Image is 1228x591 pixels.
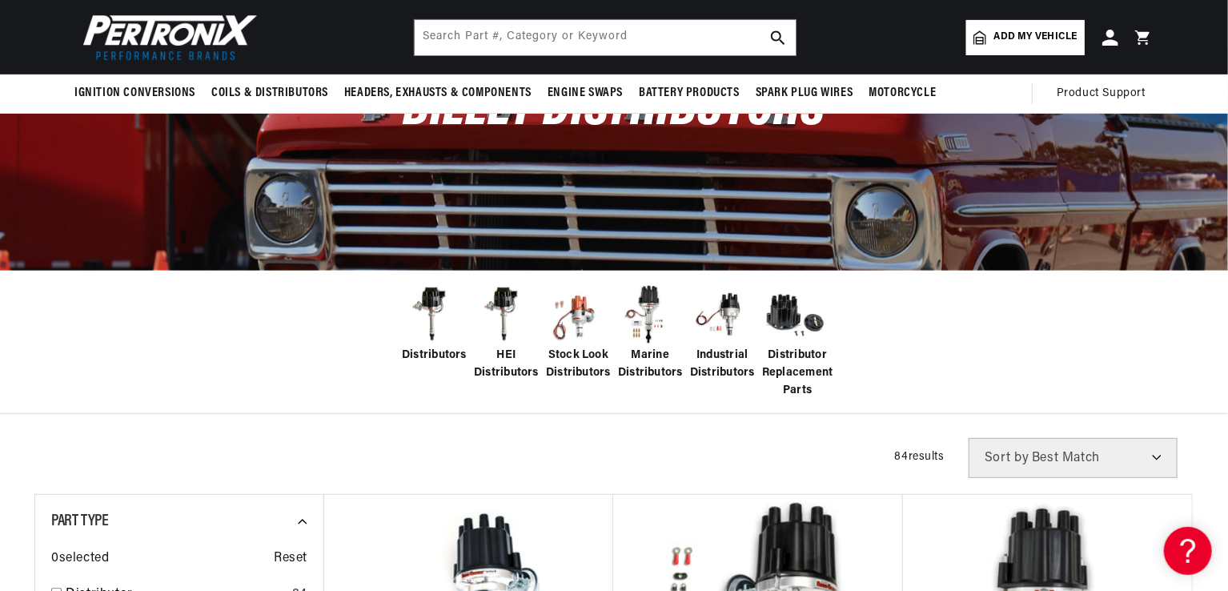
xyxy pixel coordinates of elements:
span: Stock Look Distributors [546,347,611,383]
span: Add my vehicle [994,30,1078,45]
span: Spark Plug Wires [756,85,853,102]
span: 0 selected [51,549,109,569]
summary: Headers, Exhausts & Components [336,74,540,112]
span: Reset [274,549,307,569]
a: Marine Distributors Marine Distributors [618,283,682,383]
span: Battery Products [639,85,740,102]
a: Industrial Distributors Industrial Distributors [690,283,754,383]
summary: Spark Plug Wires [748,74,861,112]
span: Industrial Distributors [690,347,755,383]
span: Motorcycle [869,85,936,102]
summary: Motorcycle [861,74,944,112]
select: Sort by [969,438,1178,478]
img: Marine Distributors [618,283,682,347]
img: Pertronix [74,10,259,65]
summary: Coils & Distributors [203,74,336,112]
span: 84 results [895,451,945,463]
span: Headers, Exhausts & Components [344,85,532,102]
summary: Battery Products [631,74,748,112]
span: Ignition Conversions [74,85,195,102]
input: Search Part #, Category or Keyword [415,20,796,55]
span: Part Type [51,513,108,529]
button: search button [760,20,796,55]
span: Marine Distributors [618,347,683,383]
a: Stock Look Distributors Stock Look Distributors [546,283,610,383]
span: Coils & Distributors [211,85,328,102]
span: Engine Swaps [548,85,623,102]
summary: Engine Swaps [540,74,631,112]
span: Product Support [1057,85,1146,103]
img: Distributor Replacement Parts [762,283,826,347]
img: Stock Look Distributors [546,283,610,347]
summary: Product Support [1057,74,1154,113]
span: Sort by [985,452,1029,464]
summary: Ignition Conversions [74,74,203,112]
span: HEI Distributors [474,347,539,383]
span: Distributor Replacement Parts [762,347,833,400]
a: Distributor Replacement Parts Distributor Replacement Parts [762,283,826,400]
img: HEI Distributors [474,283,538,347]
a: HEI Distributors HEI Distributors [474,283,538,383]
a: Add my vehicle [966,20,1085,55]
img: Distributors [402,283,466,347]
a: Distributors Distributors [402,283,466,364]
img: Industrial Distributors [690,283,754,347]
span: Distributors [402,347,467,364]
